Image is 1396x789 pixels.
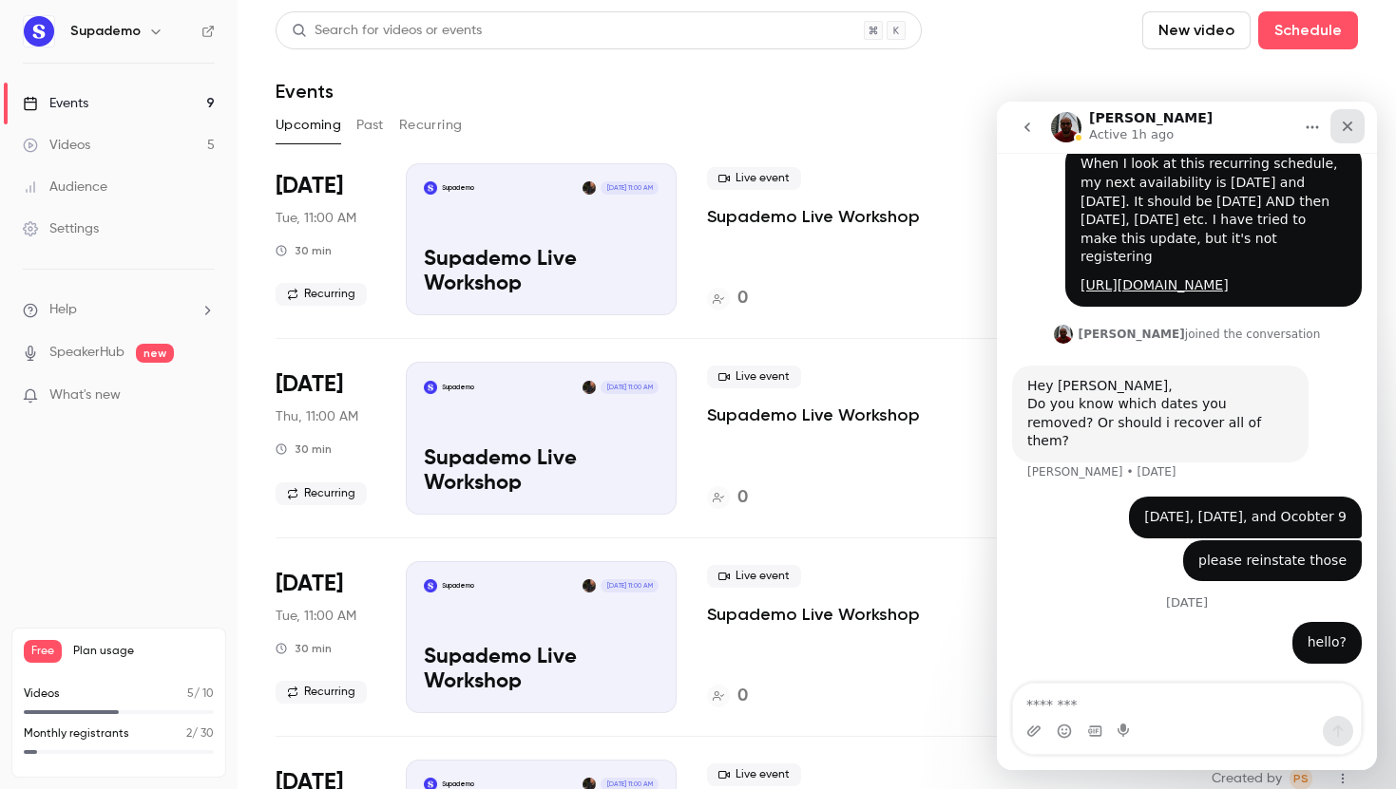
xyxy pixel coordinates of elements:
[276,641,332,656] div: 30 min
[583,381,596,394] img: Paulina Staszuk
[276,482,367,505] span: Recurring
[707,763,801,786] span: Live event
[276,561,375,713] div: Oct 28 Tue, 11:00 AM (America/Toronto)
[186,728,192,740] span: 2
[424,646,659,695] p: Supademo Live Workshop
[186,725,214,742] p: / 30
[23,136,90,155] div: Videos
[737,286,748,311] h4: 0
[583,579,596,592] img: Paulina Staszuk
[187,688,194,700] span: 5
[406,163,677,315] a: Supademo Live WorkshopSupademoPaulina Staszuk[DATE] 11:00 AMSupademo Live Workshop
[442,183,474,193] p: Supademo
[276,569,343,599] span: [DATE]
[1142,11,1251,49] button: New video
[707,485,748,511] a: 0
[49,300,77,320] span: Help
[24,640,62,663] span: Free
[276,369,343,400] span: [DATE]
[276,283,367,306] span: Recurring
[1258,11,1358,49] button: Schedule
[424,447,659,497] p: Supademo Live Workshop
[24,16,54,47] img: Supademo
[276,681,367,704] span: Recurring
[356,110,384,141] button: Past
[601,579,658,592] span: [DATE] 11:00 AM
[192,387,215,404] iframe: Noticeable Trigger
[23,94,88,113] div: Events
[707,167,801,190] span: Live event
[707,366,801,388] span: Live event
[24,686,60,703] p: Videos
[24,725,129,742] p: Monthly registrants
[737,684,748,709] h4: 0
[424,381,437,394] img: Supademo Live Workshop
[442,383,474,392] p: Supademo
[276,163,375,315] div: Oct 21 Tue, 11:00 AM (America/Toronto)
[23,300,215,320] li: help-dropdown-opener
[276,110,341,141] button: Upcoming
[707,684,748,709] a: 0
[399,110,463,141] button: Recurring
[997,102,1377,770] iframe: Intercom live chat
[442,780,474,789] p: Supademo
[276,80,334,103] h1: Events
[707,205,920,228] a: Supademo Live Workshop
[70,22,141,41] h6: Supademo
[276,607,356,626] span: Tue, 11:00 AM
[187,686,214,703] p: / 10
[276,243,332,258] div: 30 min
[707,565,801,588] span: Live event
[276,171,343,201] span: [DATE]
[276,407,358,426] span: Thu, 11:00 AM
[136,344,174,363] span: new
[707,603,920,626] a: Supademo Live Workshop
[424,248,659,297] p: Supademo Live Workshop
[23,178,107,197] div: Audience
[406,362,677,514] a: Supademo Live WorkshopSupademoPaulina Staszuk[DATE] 11:00 AMSupademo Live Workshop
[49,343,124,363] a: SpeakerHub
[406,561,677,713] a: Supademo Live WorkshopSupademoPaulina Staszuk[DATE] 11:00 AMSupademo Live Workshop
[424,181,437,195] img: Supademo Live Workshop
[276,441,332,457] div: 30 min
[707,404,920,426] a: Supademo Live Workshop
[442,581,474,591] p: Supademo
[23,219,99,238] div: Settings
[276,362,375,514] div: Oct 23 Thu, 11:00 AM (America/Toronto)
